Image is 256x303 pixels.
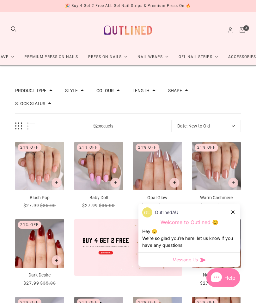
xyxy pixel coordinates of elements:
button: Filter by Length [132,88,149,93]
button: Add to cart [169,178,180,188]
p: Blush Pop [15,194,64,201]
span: $35.00 [40,203,56,208]
div: 21% Off [77,144,101,151]
div: 21% Off [18,144,41,151]
span: $27.99 [23,281,39,286]
a: Outlined [100,17,156,44]
a: Press On Nails [83,49,132,65]
span: $27.99 [82,203,98,208]
p: OutlinedAU [155,209,178,216]
p: Baby Doll [74,194,123,201]
button: Filter by Shape [168,88,182,93]
span: $35.00 [158,203,174,208]
button: Search [10,26,17,33]
span: $35.00 [217,203,233,208]
a: Baby Doll [74,142,123,209]
img: data:image/png;base64,iVBORw0KGgoAAAANSUhEUgAAACQAAAAkCAYAAADhAJiYAAAAAXNSR0IArs4c6QAAAERlWElmTU0... [142,207,152,217]
p: Natural Blush [192,272,241,278]
a: Warm Cashmere [192,142,241,209]
div: 21% Off [195,144,218,151]
button: Filter by Product type [15,88,46,93]
button: Add to cart [110,178,120,188]
div: 🎉 Buy 4 Get 2 Free ALL Gel Nail Strips & Premium Press On 🔥 [65,3,191,9]
button: Add to cart [52,178,62,188]
p: Welcome to Outlined 😊 [142,219,236,226]
span: $27.99 [141,203,157,208]
button: Add to cart [52,255,62,265]
span: $27.99 [200,281,216,286]
button: Filter by Colour [96,88,114,93]
button: Grid view [15,122,22,130]
div: 21% Off [136,144,159,151]
p: Dark Desire [15,272,64,278]
span: $35.00 [40,281,56,286]
div: 21% Off [18,221,41,229]
button: Filter by Stock status [15,101,45,106]
a: Account [227,27,234,33]
span: products [35,123,171,129]
span: $27.99 [23,203,39,208]
span: $35.00 [99,203,115,208]
a: Premium Press On Nails [19,49,83,65]
a: Gel Nail Strips [174,49,223,65]
button: Filter by Style [65,88,78,93]
button: List view [27,122,35,130]
a: Blush Pop [15,142,64,209]
a: Nail Wraps [132,49,174,65]
p: Warm Cashmere [192,194,241,201]
span: $27.99 [200,203,216,208]
a: Cart [239,27,246,33]
div: Hey 😊 We‘re so glad you’re here, let us know if you have any questions. [142,228,236,249]
p: Opal Glow [133,194,182,201]
b: 52 [93,124,98,128]
span: Message Us [173,257,198,263]
button: Add to cart [228,178,238,188]
button: Date: New to Old [171,120,241,132]
a: Opal Glow [133,142,182,209]
a: Dark Desire [15,219,64,287]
